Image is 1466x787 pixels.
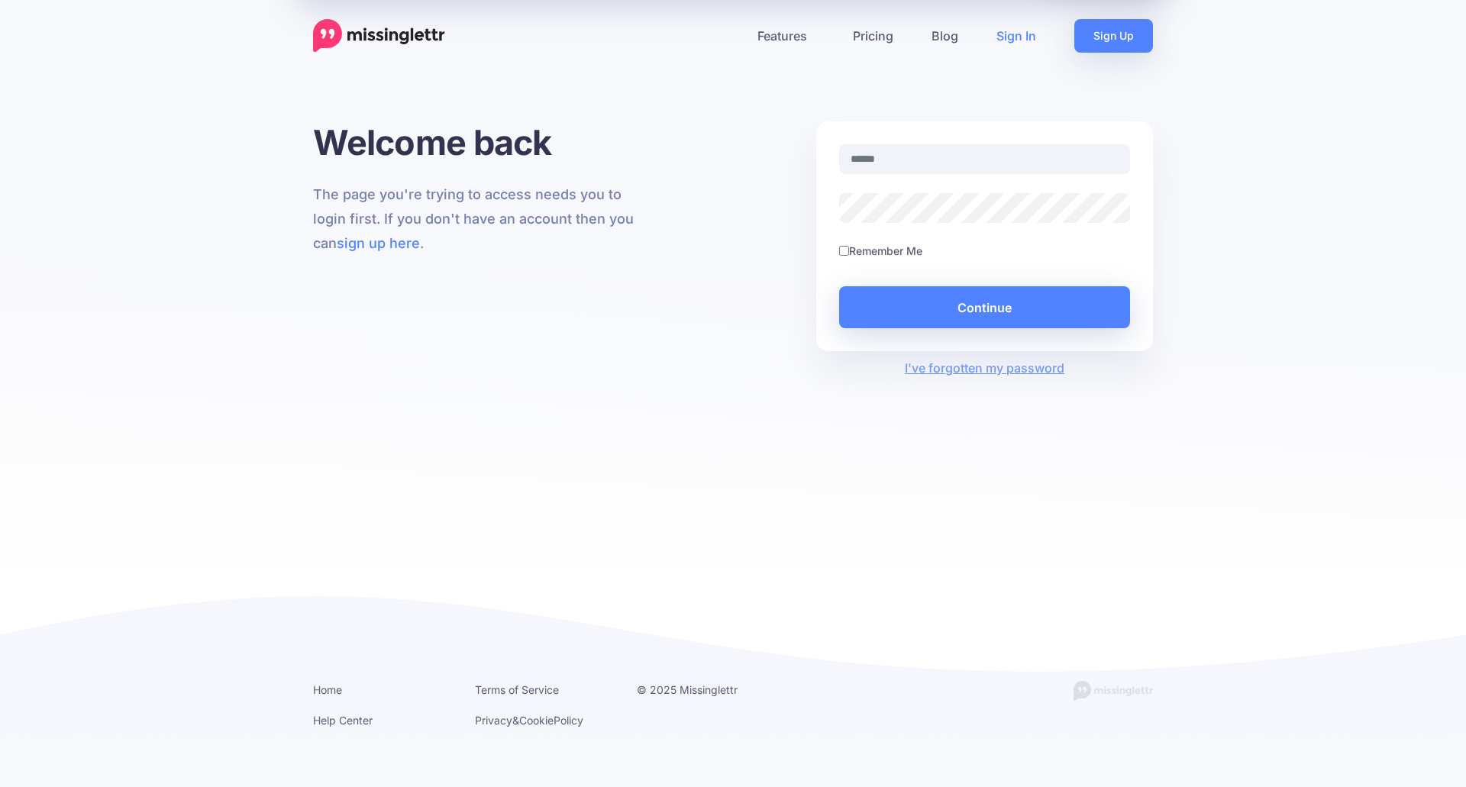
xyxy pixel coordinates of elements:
button: Continue [839,286,1130,328]
a: Sign Up [1074,19,1153,53]
a: Blog [912,19,977,53]
p: The page you're trying to access needs you to login first. If you don't have an account then you ... [313,182,650,256]
a: Pricing [834,19,912,53]
a: Help Center [313,714,373,727]
h1: Welcome back [313,121,650,163]
a: Cookie [519,714,554,727]
a: sign up here [337,235,420,251]
a: I've forgotten my password [905,360,1064,376]
li: & Policy [475,711,614,730]
a: Sign In [977,19,1055,53]
a: Features [738,19,834,53]
label: Remember Me [849,242,922,260]
a: Privacy [475,714,512,727]
a: Home [313,683,342,696]
li: © 2025 Missinglettr [637,680,776,699]
a: Terms of Service [475,683,559,696]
